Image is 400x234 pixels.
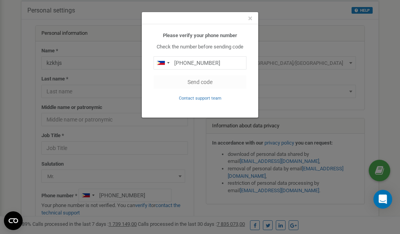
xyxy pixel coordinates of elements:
div: Telephone country code [154,57,172,69]
button: Send code [154,75,246,89]
p: Check the number before sending code [154,43,246,51]
a: Contact support team [179,95,221,101]
div: Open Intercom Messenger [373,190,392,209]
input: 0905 123 4567 [154,56,246,70]
button: Open CMP widget [4,211,23,230]
small: Contact support team [179,96,221,101]
button: Close [248,14,252,23]
span: × [248,14,252,23]
b: Please verify your phone number [163,32,237,38]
